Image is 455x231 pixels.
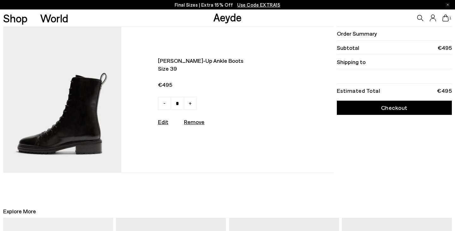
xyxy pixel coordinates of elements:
img: AEYDE-ISA-CALF-LEATHER-BLACK-1_7e60b65f-80fb-4bc1-811b-2c2fbeb26464_580x.jpg [3,27,121,172]
a: - [158,97,171,110]
li: Subtotal [337,41,452,55]
a: World [40,13,68,24]
p: Final Sizes | Extra 15% Off [175,1,281,9]
span: + [189,99,192,107]
div: €495 [437,88,452,93]
span: Navigate to /collections/ss25-final-sizes [237,2,280,8]
a: + [184,97,197,110]
span: €495 [438,44,452,52]
div: Estimated Total [337,88,380,93]
span: Shipping to [337,58,366,66]
a: 1 [442,15,449,21]
a: Shop [3,13,27,24]
li: Order Summary [337,27,452,41]
span: €495 [158,81,287,89]
u: Remove [184,118,204,125]
span: [PERSON_NAME]-up ankle boots [158,57,287,65]
a: Edit [158,118,168,125]
span: - [163,99,166,107]
span: Size 39 [158,65,287,73]
a: Checkout [337,101,452,115]
span: 1 [449,16,452,20]
a: Aeyde [213,10,242,24]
